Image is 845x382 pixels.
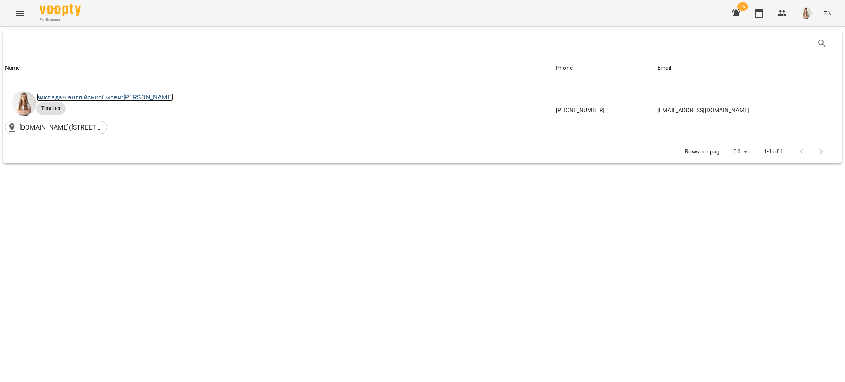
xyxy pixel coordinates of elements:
div: 100 [727,146,750,158]
span: Name [5,63,552,73]
td: [PHONE_NUMBER] [554,80,656,141]
span: Email [657,63,840,73]
span: Teacher [36,105,66,112]
div: Sort [5,63,20,73]
div: Email [657,63,671,73]
td: [EMAIL_ADDRESS][DOMAIN_NAME] [656,80,842,141]
span: EN [823,9,832,17]
button: Menu [10,3,30,23]
div: Phone [556,63,573,73]
span: Phone [556,63,654,73]
p: 1-1 of 1 [764,148,784,156]
button: Search [812,33,832,53]
div: Sort [556,63,573,73]
a: викладач англійської мови:[PERSON_NAME] [36,93,173,101]
p: Rows per page: [685,148,724,156]
span: For Business [40,17,81,22]
p: [DOMAIN_NAME]([STREET_ADDRESS] [19,123,102,132]
img: Михно Віта Олександрівна [12,91,36,116]
div: Table Toolbar [3,30,842,57]
div: Sort [657,63,671,73]
div: Name [5,63,20,73]
span: 15 [737,2,748,11]
img: 991d444c6ac07fb383591aa534ce9324.png [800,7,812,19]
button: EN [820,5,835,21]
img: Voopty Logo [40,4,81,16]
div: SVITMOV.ck(вулиця Новопречистенська, 40, Черкаси, Черкаська область, Україна) [5,121,107,134]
